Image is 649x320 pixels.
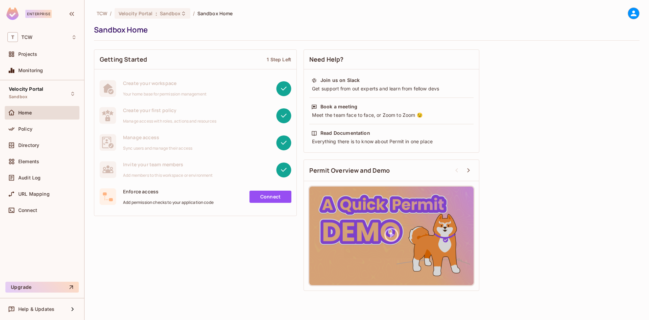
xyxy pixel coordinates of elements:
span: Policy [18,126,32,132]
span: Sync users and manage their access [123,146,192,151]
li: / [110,10,112,17]
span: Enforce access [123,188,214,195]
span: Permit Overview and Demo [309,166,390,175]
div: Read Documentation [320,130,370,136]
span: Add members to this workspace or environment [123,173,213,178]
span: Sandbox [160,10,181,17]
li: / [193,10,195,17]
div: Book a meeting [320,103,357,110]
span: Sandbox [9,94,27,100]
span: Sandbox Home [197,10,233,17]
div: 1 Step Left [267,56,291,63]
span: Workspace: TCW [21,35,32,40]
div: Join us on Slack [320,77,360,84]
span: Projects [18,51,37,57]
span: Velocity Portal [119,10,153,17]
button: Upgrade [5,282,79,293]
div: Enterprise [25,10,52,18]
span: Manage access [123,134,192,141]
span: Directory [18,143,39,148]
span: Invite your team members [123,161,213,168]
span: Connect [18,208,37,213]
span: the active workspace [97,10,107,17]
span: Create your first policy [123,107,216,113]
div: Meet the team face to face, or Zoom to Zoom 😉 [311,112,472,119]
span: Create your workspace [123,80,207,86]
span: URL Mapping [18,191,50,197]
span: Velocity Portal [9,86,43,92]
span: Monitoring [18,68,43,73]
span: T [7,32,18,42]
div: Sandbox Home [94,25,636,35]
span: Your home base for permission management [123,91,207,97]
div: Get support from out experts and learn from fellow devs [311,85,472,92]
div: Everything there is to know about Permit in one place [311,138,472,145]
span: Help & Updates [18,306,54,312]
img: SReyMgAAAABJRU5ErkJggg== [6,7,19,20]
span: Audit Log [18,175,41,180]
span: Elements [18,159,39,164]
span: Home [18,110,32,115]
span: Getting Started [100,55,147,64]
span: Manage access with roles, actions and resources [123,119,216,124]
span: Need Help? [309,55,344,64]
span: : [155,11,158,16]
a: Connect [249,191,291,203]
span: Add permission checks to your application code [123,200,214,205]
